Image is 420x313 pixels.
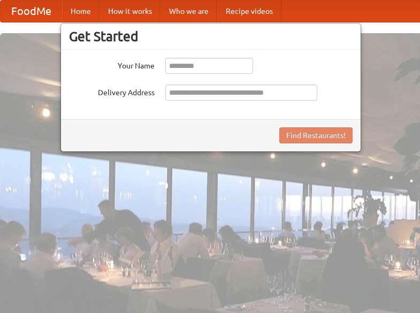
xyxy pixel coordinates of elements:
[62,1,100,22] a: Home
[69,28,353,44] h3: Get Started
[279,127,353,143] button: Find Restaurants!
[217,1,281,22] a: Recipe videos
[69,85,155,98] label: Delivery Address
[69,58,155,71] label: Your Name
[1,1,62,22] a: FoodMe
[100,1,161,22] a: How it works
[161,1,217,22] a: Who we are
